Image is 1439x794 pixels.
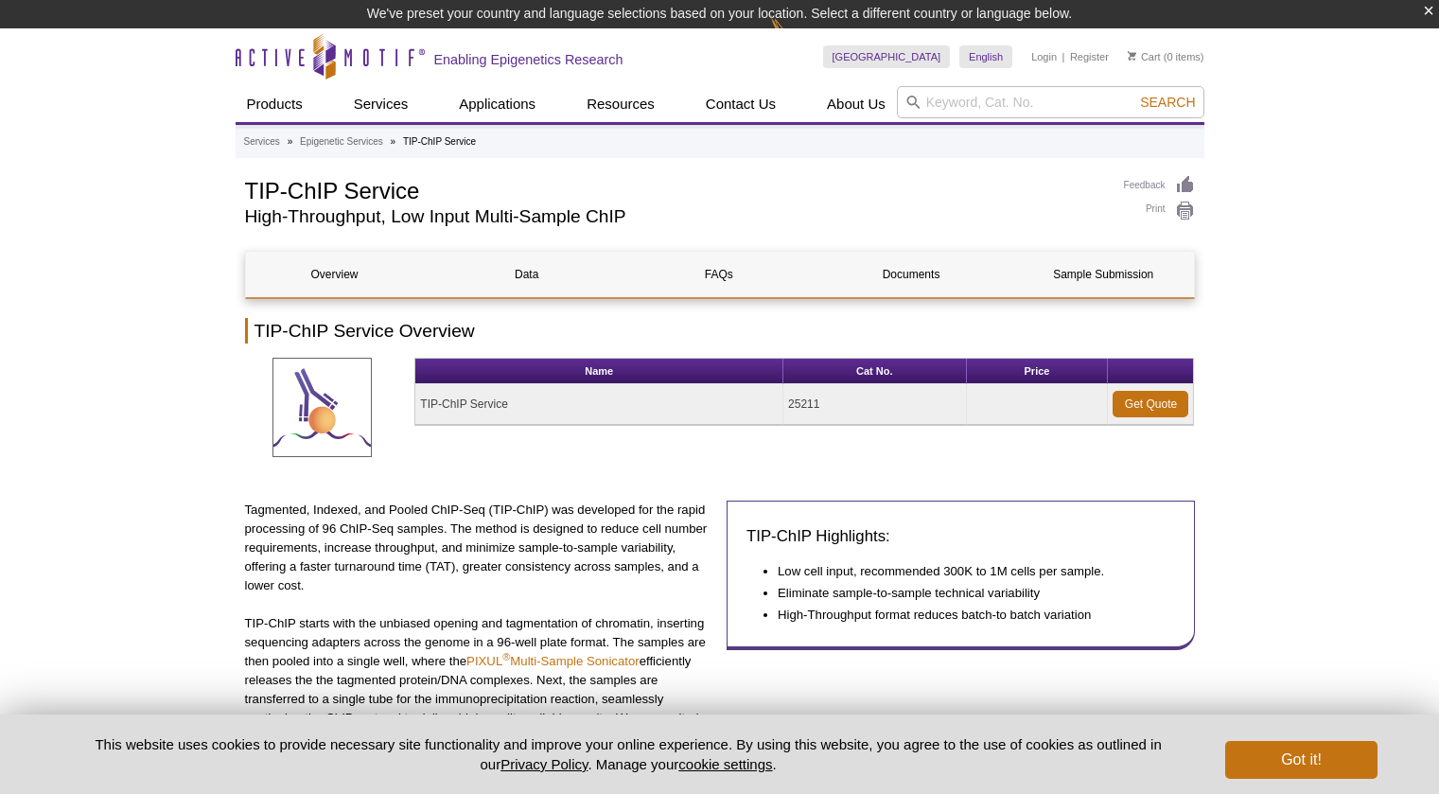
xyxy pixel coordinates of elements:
a: [GEOGRAPHIC_DATA] [823,45,951,68]
a: Login [1031,50,1057,63]
a: PIXUL®Multi-Sample Sonicator [466,654,640,668]
h2: Enabling Epigenetics Research [434,51,623,68]
p: Tagmented, Indexed, and Pooled ChIP-Seq (TIP-ChIP) was developed for the rapid processing of 96 C... [245,501,713,595]
a: Contact Us [694,86,787,122]
li: Eliminate sample-to-sample technical variability [778,584,1156,603]
a: Sample Submission [1014,252,1192,297]
p: TIP-ChIP starts with the unbiased opening and tagmentation of chromatin, inserting sequencing ada... [245,614,713,766]
a: Resources [575,86,666,122]
h3: TIP-ChIP Highlights: [746,525,1175,548]
button: cookie settings [678,756,772,772]
td: TIP-ChIP Service [415,384,783,425]
span: Search [1140,95,1195,110]
a: Privacy Policy [500,756,588,772]
a: Products [236,86,314,122]
a: Data [438,252,616,297]
a: Services [244,133,280,150]
h1: TIP-ChIP Service [245,175,1105,203]
li: Low cell input, recommended 300K to 1M cells per sample. [778,562,1156,581]
img: TIP-ChIP Service [272,358,372,457]
h2: High-Throughput, Low Input Multi-Sample ChIP [245,208,1105,225]
a: English [959,45,1012,68]
a: Cart [1128,50,1161,63]
li: | [1062,45,1065,68]
li: (0 items) [1128,45,1204,68]
a: About Us [816,86,897,122]
li: » [391,136,396,147]
button: Got it! [1225,741,1377,779]
img: Change Here [770,14,820,59]
a: Epigenetic Services [300,133,383,150]
a: FAQs [630,252,808,297]
a: Overview [246,252,424,297]
img: Your Cart [1128,51,1136,61]
li: High-Throughput format reduces batch-to batch variation [778,606,1156,625]
th: Price [967,359,1109,384]
a: Documents [822,252,1000,297]
a: Applications [447,86,547,122]
th: Name [415,359,783,384]
input: Keyword, Cat. No. [897,86,1204,118]
sup: ® [502,651,510,662]
p: This website uses cookies to provide necessary site functionality and improve your online experie... [62,734,1195,774]
a: Services [342,86,420,122]
a: Get Quote [1113,391,1188,417]
td: 25211 [783,384,966,425]
button: Search [1134,94,1201,111]
a: Register [1070,50,1109,63]
li: TIP-ChIP Service [403,136,476,147]
a: Feedback [1124,175,1195,196]
a: Print [1124,201,1195,221]
th: Cat No. [783,359,966,384]
li: » [288,136,293,147]
h2: TIP-ChIP Service Overview [245,318,1195,344]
